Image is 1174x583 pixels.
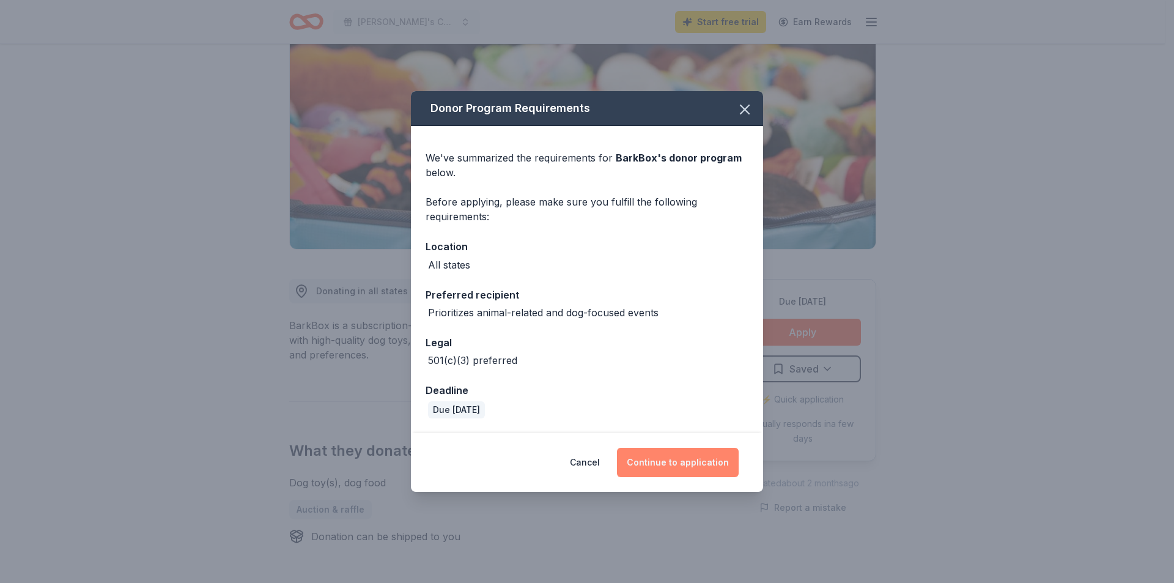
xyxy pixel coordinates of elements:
div: All states [428,258,470,272]
div: Prioritizes animal-related and dog-focused events [428,305,659,320]
div: We've summarized the requirements for below. [426,150,748,180]
div: Due [DATE] [428,401,485,418]
div: Location [426,239,748,254]
span: BarkBox 's donor program [616,152,742,164]
div: Before applying, please make sure you fulfill the following requirements: [426,195,748,224]
div: Deadline [426,382,748,398]
div: Preferred recipient [426,287,748,303]
div: Legal [426,335,748,351]
button: Cancel [570,448,600,477]
div: Donor Program Requirements [411,91,763,126]
button: Continue to application [617,448,739,477]
div: 501(c)(3) preferred [428,353,517,368]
